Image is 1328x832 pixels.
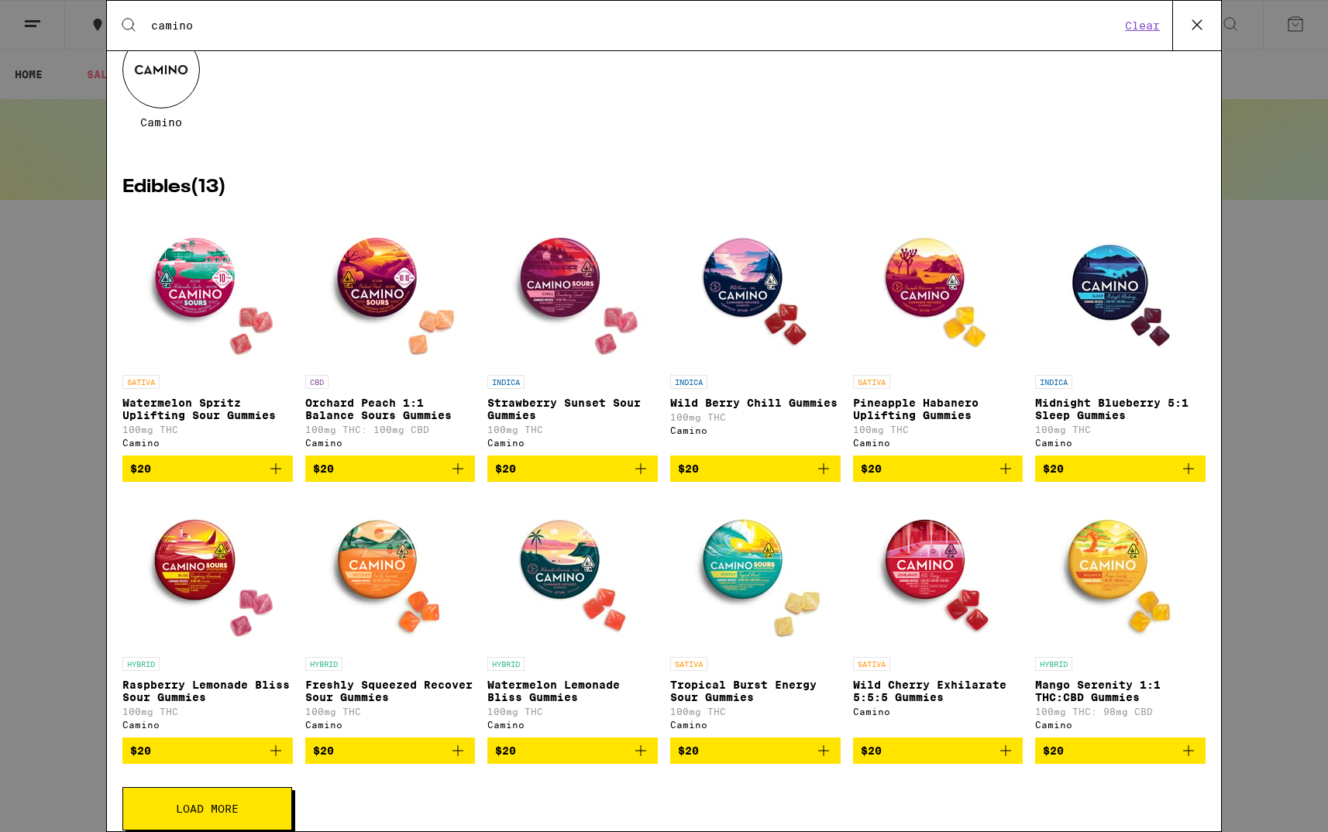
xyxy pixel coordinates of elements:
[487,494,658,737] a: Open page for Watermelon Lemonade Bliss Gummies from Camino
[122,787,292,830] button: Load More
[853,375,890,389] p: SATIVA
[1035,438,1206,448] div: Camino
[853,456,1024,482] button: Add to bag
[678,744,699,757] span: $20
[305,425,476,435] p: 100mg THC: 100mg CBD
[670,412,841,422] p: 100mg THC
[122,720,293,730] div: Camino
[312,494,467,649] img: Camino - Freshly Squeezed Recover Sour Gummies
[305,375,329,389] p: CBD
[1043,462,1064,475] span: $20
[150,19,1120,33] input: Search for products & categories
[1035,657,1072,671] p: HYBRID
[495,744,516,757] span: $20
[1035,494,1206,737] a: Open page for Mango Serenity 1:1 THC:CBD Gummies from Camino
[176,803,239,814] span: Load More
[860,212,1015,367] img: Camino - Pineapple Habanero Uplifting Gummies
[1035,212,1206,456] a: Open page for Midnight Blueberry 5:1 Sleep Gummies from Camino
[312,212,467,367] img: Camino - Orchard Peach 1:1 Balance Sours Gummies
[130,744,151,757] span: $20
[678,212,833,367] img: Camino - Wild Berry Chill Gummies
[670,737,841,764] button: Add to bag
[122,212,293,456] a: Open page for Watermelon Spritz Uplifting Sour Gummies from Camino
[305,212,476,456] a: Open page for Orchard Peach 1:1 Balance Sours Gummies from Camino
[1035,375,1072,389] p: INDICA
[305,737,476,764] button: Add to bag
[487,720,658,730] div: Camino
[122,737,293,764] button: Add to bag
[495,212,650,367] img: Camino - Strawberry Sunset Sour Gummies
[130,494,285,649] img: Camino - Raspberry Lemonade Bliss Sour Gummies
[495,494,650,649] img: Camino - Watermelon Lemonade Bliss Gummies
[670,657,707,671] p: SATIVA
[670,679,841,703] p: Tropical Burst Energy Sour Gummies
[853,737,1024,764] button: Add to bag
[853,212,1024,456] a: Open page for Pineapple Habanero Uplifting Gummies from Camino
[305,494,476,737] a: Open page for Freshly Squeezed Recover Sour Gummies from Camino
[9,11,112,23] span: Hi. Need any help?
[487,397,658,421] p: Strawberry Sunset Sour Gummies
[853,657,890,671] p: SATIVA
[670,212,841,456] a: Open page for Wild Berry Chill Gummies from Camino
[853,707,1024,717] div: Camino
[670,707,841,717] p: 100mg THC
[1035,425,1206,435] p: 100mg THC
[313,744,334,757] span: $20
[122,178,1206,197] h2: Edibles ( 13 )
[487,425,658,435] p: 100mg THC
[853,438,1024,448] div: Camino
[860,494,1015,649] img: Camino - Wild Cherry Exhilarate 5:5:5 Gummies
[1035,707,1206,717] p: 100mg THC: 98mg CBD
[487,679,658,703] p: Watermelon Lemonade Bliss Gummies
[122,679,293,703] p: Raspberry Lemonade Bliss Sour Gummies
[1035,679,1206,703] p: Mango Serenity 1:1 THC:CBD Gummies
[853,679,1024,703] p: Wild Cherry Exhilarate 5:5:5 Gummies
[853,494,1024,737] a: Open page for Wild Cherry Exhilarate 5:5:5 Gummies from Camino
[1035,737,1206,764] button: Add to bag
[1043,494,1198,649] img: Camino - Mango Serenity 1:1 THC:CBD Gummies
[122,456,293,482] button: Add to bag
[305,397,476,421] p: Orchard Peach 1:1 Balance Sours Gummies
[1043,212,1198,367] img: Camino - Midnight Blueberry 5:1 Sleep Gummies
[305,657,342,671] p: HYBRID
[130,462,151,475] span: $20
[305,707,476,717] p: 100mg THC
[487,737,658,764] button: Add to bag
[487,707,658,717] p: 100mg THC
[861,744,882,757] span: $20
[670,456,841,482] button: Add to bag
[670,375,707,389] p: INDICA
[122,657,160,671] p: HYBRID
[122,397,293,421] p: Watermelon Spritz Uplifting Sour Gummies
[305,720,476,730] div: Camino
[1120,19,1165,33] button: Clear
[670,494,841,737] a: Open page for Tropical Burst Energy Sour Gummies from Camino
[853,397,1024,421] p: Pineapple Habanero Uplifting Gummies
[487,438,658,448] div: Camino
[487,212,658,456] a: Open page for Strawberry Sunset Sour Gummies from Camino
[122,494,293,737] a: Open page for Raspberry Lemonade Bliss Sour Gummies from Camino
[140,116,182,129] span: Camino
[670,720,841,730] div: Camino
[305,438,476,448] div: Camino
[1035,720,1206,730] div: Camino
[1043,744,1064,757] span: $20
[130,212,285,367] img: Camino - Watermelon Spritz Uplifting Sour Gummies
[122,425,293,435] p: 100mg THC
[1035,397,1206,421] p: Midnight Blueberry 5:1 Sleep Gummies
[487,375,525,389] p: INDICA
[122,375,160,389] p: SATIVA
[313,462,334,475] span: $20
[670,425,841,435] div: Camino
[1035,456,1206,482] button: Add to bag
[678,494,833,649] img: Camino - Tropical Burst Energy Sour Gummies
[305,456,476,482] button: Add to bag
[670,397,841,409] p: Wild Berry Chill Gummies
[853,425,1024,435] p: 100mg THC
[495,462,516,475] span: $20
[861,462,882,475] span: $20
[487,456,658,482] button: Add to bag
[122,707,293,717] p: 100mg THC
[305,679,476,703] p: Freshly Squeezed Recover Sour Gummies
[678,462,699,475] span: $20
